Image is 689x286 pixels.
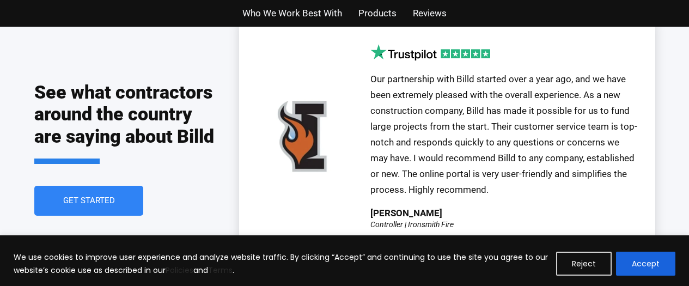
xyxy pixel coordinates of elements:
a: Who We Work Best With [242,5,342,21]
div: Controller | Ironsmith Fire [370,221,454,228]
div: [PERSON_NAME] [370,209,442,218]
button: Accept [616,252,675,276]
a: Reviews [413,5,447,21]
a: Get Started [34,186,143,216]
span: Get Started [63,197,114,205]
a: Policies [166,265,193,276]
a: Terms [208,265,233,276]
a: Products [358,5,397,21]
button: Reject [556,252,612,276]
span: Our partnership with Billd started over a year ago, and we have been extremely pleased with the o... [370,74,637,194]
h2: See what contractors around the country are saying about Billd [34,81,217,164]
div: 3 / 3 [255,44,639,244]
p: We use cookies to improve user experience and analyze website traffic. By clicking “Accept” and c... [14,251,548,277]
